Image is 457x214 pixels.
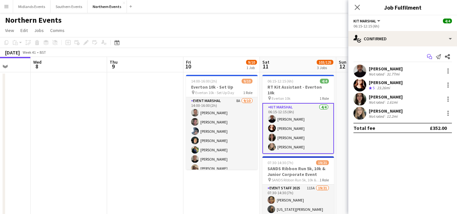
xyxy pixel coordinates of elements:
[385,114,399,119] div: 12.2mi
[185,63,191,70] span: 10
[34,28,44,33] span: Jobs
[246,65,257,70] div: 1 Job
[261,63,269,70] span: 11
[88,0,127,13] button: Northern Events
[109,63,118,70] span: 9
[262,166,334,177] h3: SANDS Ribbon Run 5k, 10k & Junior Corporate Event
[50,28,65,33] span: Comms
[320,178,329,182] span: 1 Role
[262,75,334,154] app-job-card: 06:15-12:15 (6h)4/4RT Kit Assistant - Everton 10k Everton 10k1 RoleKit Marshal4/406:15-12:15 (6h)...
[5,15,62,25] h1: Northern Events
[369,114,385,119] div: Not rated
[186,75,258,170] app-job-card: 14:00-16:00 (2h)9/10Everton 10k - Set Up Everton 10k - Set Up Day1 RoleEvent Marshal8A9/1014:00-1...
[369,80,403,85] div: [PERSON_NAME]
[320,79,329,83] span: 4/4
[339,59,346,65] span: Sun
[110,59,118,65] span: Thu
[369,100,385,105] div: Not rated
[262,59,269,65] span: Sat
[373,85,375,90] span: 5
[316,160,329,165] span: 19/21
[191,79,217,83] span: 14:00-16:00 (2h)
[385,72,401,76] div: 31.77mi
[5,28,14,33] span: View
[186,59,191,65] span: Fri
[353,19,376,23] span: Kit Marshal
[5,49,20,56] div: [DATE]
[243,90,252,95] span: 1 Role
[267,160,293,165] span: 07:30-14:30 (7h)
[317,65,333,70] div: 3 Jobs
[40,50,46,55] div: BST
[369,72,385,76] div: Not rated
[267,79,293,83] span: 06:15-12:15 (6h)
[369,66,403,72] div: [PERSON_NAME]
[272,178,320,182] span: SANDS Ribbon Run 5k, 10k & Junior Corporate Event
[20,28,28,33] span: Edit
[262,84,334,96] h3: RT Kit Assistant - Everton 10k
[430,125,447,131] div: £352.00
[272,96,290,101] span: Everton 10k
[13,0,50,13] button: Midlands Events
[262,103,334,154] app-card-role: Kit Marshal4/406:15-12:15 (6h)[PERSON_NAME][PERSON_NAME][PERSON_NAME][PERSON_NAME]
[195,90,234,95] span: Everton 10k - Set Up Day
[21,50,37,55] span: Week 41
[186,84,258,90] h3: Everton 10k - Set Up
[3,26,17,35] a: View
[443,19,452,23] span: 4/4
[32,63,42,70] span: 8
[376,85,391,91] div: 23.26mi
[186,97,258,202] app-card-role: Event Marshal8A9/1014:00-16:00 (2h)[PERSON_NAME][PERSON_NAME][PERSON_NAME][PERSON_NAME][PERSON_NA...
[32,26,46,35] a: Jobs
[353,125,375,131] div: Total fee
[348,3,457,12] h3: Job Fulfilment
[48,26,67,35] a: Comms
[50,0,88,13] button: Southern Events
[33,59,42,65] span: Wed
[320,96,329,101] span: 1 Role
[18,26,30,35] a: Edit
[317,60,333,65] span: 103/125
[385,100,399,105] div: 1.61mi
[369,108,403,114] div: [PERSON_NAME]
[246,60,257,65] span: 9/10
[338,63,346,70] span: 12
[348,31,457,46] div: Confirmed
[353,24,452,28] div: 06:15-12:15 (6h)
[369,94,403,100] div: [PERSON_NAME]
[242,79,252,83] span: 9/10
[353,19,381,23] button: Kit Marshal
